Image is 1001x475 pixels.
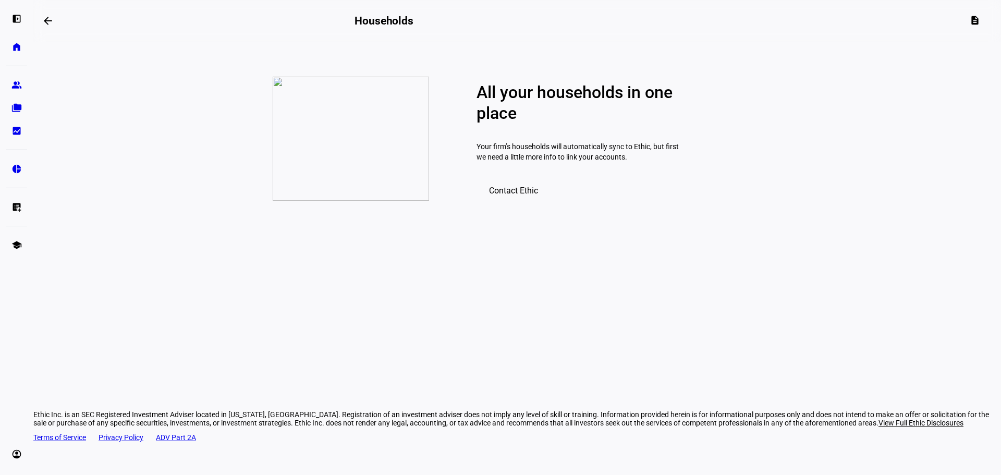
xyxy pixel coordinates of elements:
[11,42,22,52] eth-mat-symbol: home
[33,410,1001,427] div: Ethic Inc. is an SEC Registered Investment Adviser located in [US_STATE], [GEOGRAPHIC_DATA]. Regi...
[42,15,54,27] mat-icon: arrow_backwards
[11,103,22,113] eth-mat-symbol: folder_copy
[477,82,680,124] p: All your households in one place
[6,120,27,141] a: bid_landscape
[273,77,429,201] img: zero-household.png
[99,433,143,442] a: Privacy Policy
[878,419,963,427] span: View Full Ethic Disclosures
[33,433,86,442] a: Terms of Service
[11,80,22,90] eth-mat-symbol: group
[11,202,22,212] eth-mat-symbol: list_alt_add
[156,433,196,442] a: ADV Part 2A
[6,36,27,57] a: home
[11,164,22,174] eth-mat-symbol: pie_chart
[6,75,27,95] a: group
[489,186,538,196] span: Contact Ethic
[6,159,27,179] a: pie_chart
[6,98,27,118] a: folder_copy
[11,126,22,136] eth-mat-symbol: bid_landscape
[11,14,22,24] eth-mat-symbol: left_panel_open
[970,15,980,26] mat-icon: description
[11,240,22,250] eth-mat-symbol: school
[477,131,680,173] p: Your firm’s households will automatically sync to Ethic, but first we need a little more info to ...
[355,15,413,27] h2: Households
[11,449,22,459] eth-mat-symbol: account_circle
[477,180,551,201] button: Contact Ethic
